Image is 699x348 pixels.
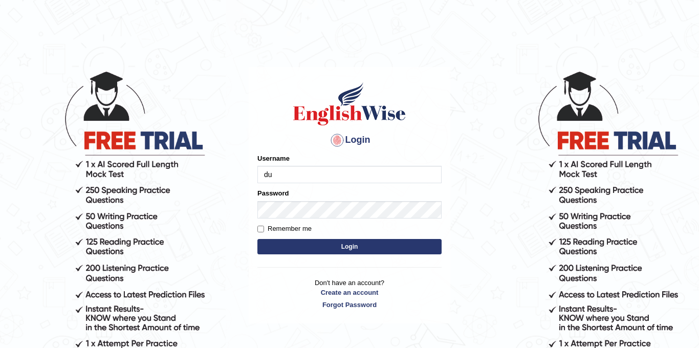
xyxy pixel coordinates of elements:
[257,226,264,232] input: Remember me
[257,224,312,234] label: Remember me
[257,278,442,310] p: Don't have an account?
[257,132,442,148] h4: Login
[257,239,442,254] button: Login
[257,300,442,310] a: Forgot Password
[257,288,442,297] a: Create an account
[291,81,408,127] img: Logo of English Wise sign in for intelligent practice with AI
[257,188,289,198] label: Password
[257,154,290,163] label: Username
